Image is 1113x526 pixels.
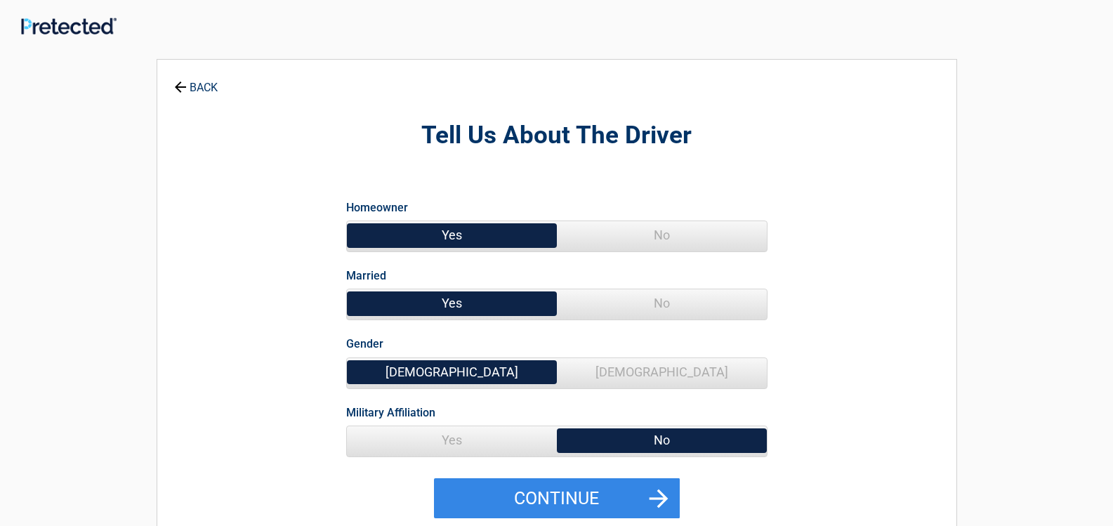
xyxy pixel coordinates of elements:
[346,403,435,422] label: Military Affiliation
[557,221,767,249] span: No
[434,478,680,519] button: Continue
[557,358,767,386] span: [DEMOGRAPHIC_DATA]
[346,334,383,353] label: Gender
[171,69,220,93] a: BACK
[346,266,386,285] label: Married
[235,119,879,152] h2: Tell Us About The Driver
[557,426,767,454] span: No
[557,289,767,317] span: No
[346,198,408,217] label: Homeowner
[347,289,557,317] span: Yes
[347,358,557,386] span: [DEMOGRAPHIC_DATA]
[21,18,117,35] img: Main Logo
[347,221,557,249] span: Yes
[347,426,557,454] span: Yes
